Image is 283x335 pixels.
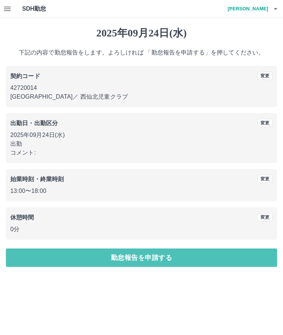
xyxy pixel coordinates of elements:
p: コメント: [10,148,273,157]
p: [GEOGRAPHIC_DATA] ／ 西仙北児童クラブ [10,92,273,101]
button: 変更 [257,72,273,80]
b: 出勤日・出勤区分 [10,120,58,126]
h1: 2025年09月24日(水) [6,27,277,39]
p: 13:00 〜 18:00 [10,187,273,195]
b: 契約コード [10,73,40,79]
b: 始業時刻・終業時刻 [10,176,64,182]
button: 変更 [257,119,273,127]
p: 出勤 [10,140,273,148]
p: 2025年09月24日(水) [10,131,273,140]
b: 休憩時間 [10,214,34,221]
button: 変更 [257,175,273,183]
p: 42720014 [10,84,273,92]
p: 0分 [10,225,273,234]
button: 変更 [257,213,273,221]
p: 下記の内容で勤怠報告をします。よろしければ 「勤怠報告を申請する」を押してください。 [6,48,277,57]
button: 勤怠報告を申請する [6,248,277,267]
